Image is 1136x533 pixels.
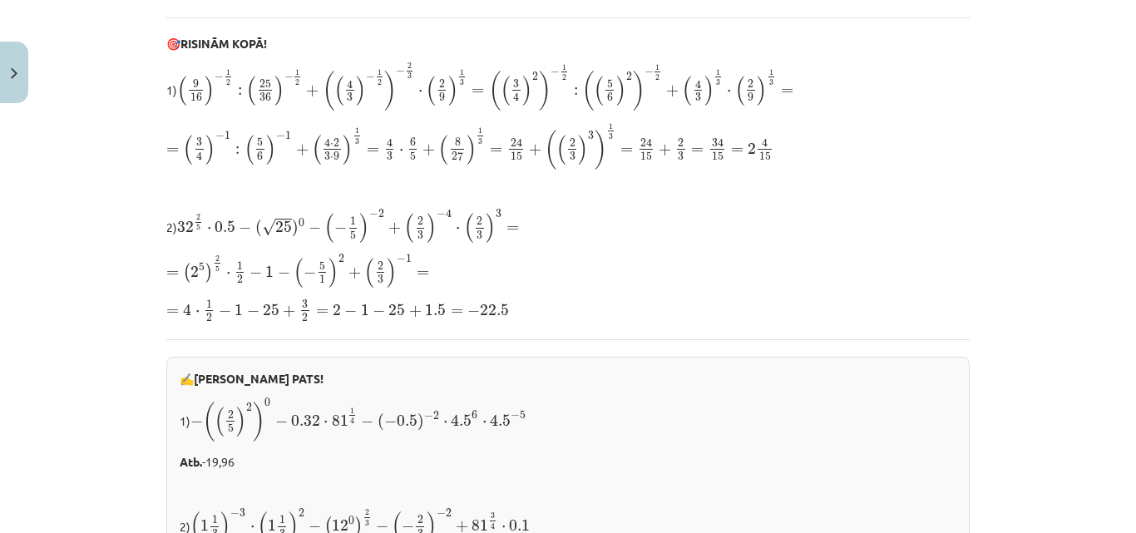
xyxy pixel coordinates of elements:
[491,523,495,530] span: 4
[731,147,743,154] span: =
[212,516,218,524] span: 1
[328,258,338,288] span: )
[194,371,324,386] b: [PERSON_NAME] PATS!
[324,213,334,243] span: (
[570,139,575,147] span: 2
[477,231,482,239] span: 3
[417,413,424,431] span: )
[319,275,325,284] span: 1
[180,454,202,469] strong: Atb.
[244,135,254,165] span: (
[255,220,262,237] span: (
[418,90,422,95] span: ⋅
[467,135,477,165] span: )
[367,147,379,154] span: =
[257,152,263,160] span: 6
[588,131,594,140] span: 3
[236,407,246,437] span: )
[200,520,209,531] span: 1
[180,36,267,51] b: RISINĀM KOPĀ!
[190,266,199,278] span: 2
[446,509,452,517] span: 2
[323,72,334,111] span: (
[324,152,330,160] span: 3
[219,305,231,317] span: −
[489,72,501,111] span: (
[620,147,633,154] span: =
[716,69,720,75] span: 1
[748,80,753,88] span: 2
[347,93,353,101] span: 3
[522,76,532,106] span: )
[359,213,369,243] span: )
[283,305,295,317] span: +
[183,135,193,165] span: (
[278,267,290,279] span: −
[215,73,224,81] span: −
[376,521,388,532] span: −
[562,64,566,70] span: 1
[609,123,613,129] span: 1
[407,63,412,69] span: 2
[291,415,320,427] span: 0.32
[11,68,17,79] img: icon-close-lesson-0947bae3869378f0d4975bcd49f059093ad1ed9edebbc8119c70593378902aed.svg
[237,275,243,284] span: 2
[355,128,359,134] span: 1
[443,421,447,426] span: ⋅
[299,509,304,517] span: 2
[769,69,773,75] span: 1
[478,138,482,144] span: 3
[460,69,464,75] span: 1
[365,510,369,516] span: 2
[356,76,366,106] span: )
[275,221,292,233] span: 25
[748,143,756,155] span: 2
[490,414,511,427] span: 4.5
[407,73,412,79] span: 3
[292,220,299,237] span: )
[727,90,731,95] span: ⋅
[501,526,506,531] span: ⋅
[304,267,316,279] span: −
[712,152,724,160] span: 15
[388,304,405,316] span: 25
[769,80,773,86] span: 3
[659,144,671,155] span: +
[397,415,417,427] span: 0.5
[562,74,566,80] span: 2
[196,215,200,220] span: 2
[166,62,970,112] p: 1)
[511,139,522,148] span: 24
[439,80,445,88] span: 2
[678,152,684,160] span: 3
[477,217,482,225] span: 2
[378,210,384,218] span: 2
[406,254,412,263] span: 1
[264,398,270,407] span: 0
[330,156,333,160] span: ⋅
[595,131,606,170] span: )
[239,222,251,234] span: −
[387,152,393,160] span: 3
[332,520,348,531] span: 12
[609,133,613,139] span: 3
[344,305,357,317] span: −
[225,131,230,140] span: 1
[228,424,234,432] span: 5
[402,521,414,532] span: −
[302,300,308,308] span: 3
[735,76,745,106] span: (
[206,313,212,322] span: 2
[520,411,526,419] span: 5
[417,516,423,524] span: 2
[343,135,353,165] span: )
[195,310,200,315] span: ⋅
[257,138,263,146] span: 5
[491,513,495,519] span: 3
[348,516,354,525] span: 0
[682,76,692,106] span: (
[438,135,448,165] span: (
[166,147,179,154] span: =
[455,138,461,146] span: 8
[235,146,240,155] span: :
